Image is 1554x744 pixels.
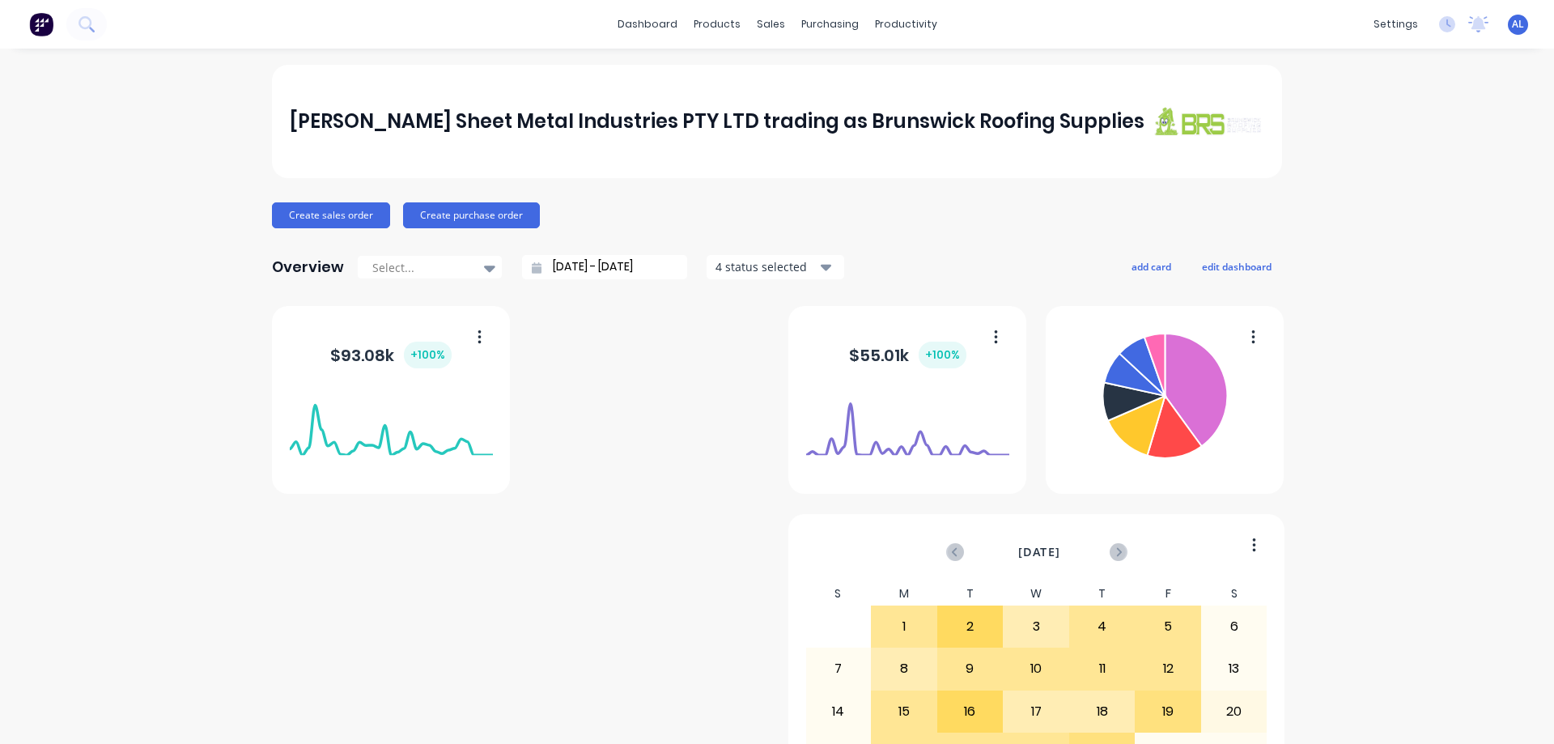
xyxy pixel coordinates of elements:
[404,342,452,368] div: + 100 %
[1004,606,1068,647] div: 3
[1365,12,1426,36] div: settings
[849,342,966,368] div: $ 55.01k
[272,251,344,283] div: Overview
[1070,648,1135,689] div: 11
[29,12,53,36] img: Factory
[715,258,817,275] div: 4 status selected
[686,12,749,36] div: products
[403,202,540,228] button: Create purchase order
[1136,691,1200,732] div: 19
[938,648,1003,689] div: 9
[872,648,936,689] div: 8
[872,606,936,647] div: 1
[1004,691,1068,732] div: 17
[938,691,1003,732] div: 16
[749,12,793,36] div: sales
[1004,648,1068,689] div: 10
[1202,691,1267,732] div: 20
[290,105,1144,138] div: [PERSON_NAME] Sheet Metal Industries PTY LTD trading as Brunswick Roofing Supplies
[867,12,945,36] div: productivity
[1191,256,1282,277] button: edit dashboard
[1003,582,1069,606] div: W
[1018,543,1060,561] span: [DATE]
[1121,256,1182,277] button: add card
[1136,648,1200,689] div: 12
[937,582,1004,606] div: T
[330,342,452,368] div: $ 93.08k
[806,691,871,732] div: 14
[1069,582,1136,606] div: T
[1135,582,1201,606] div: F
[1070,691,1135,732] div: 18
[793,12,867,36] div: purchasing
[1201,582,1267,606] div: S
[806,648,871,689] div: 7
[609,12,686,36] a: dashboard
[1202,648,1267,689] div: 13
[707,255,844,279] button: 4 status selected
[1070,606,1135,647] div: 4
[1512,17,1524,32] span: AL
[272,202,390,228] button: Create sales order
[805,582,872,606] div: S
[1202,606,1267,647] div: 6
[919,342,966,368] div: + 100 %
[1151,106,1264,136] img: J A Sheet Metal Industries PTY LTD trading as Brunswick Roofing Supplies
[938,606,1003,647] div: 2
[1136,606,1200,647] div: 5
[871,582,937,606] div: M
[872,691,936,732] div: 15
